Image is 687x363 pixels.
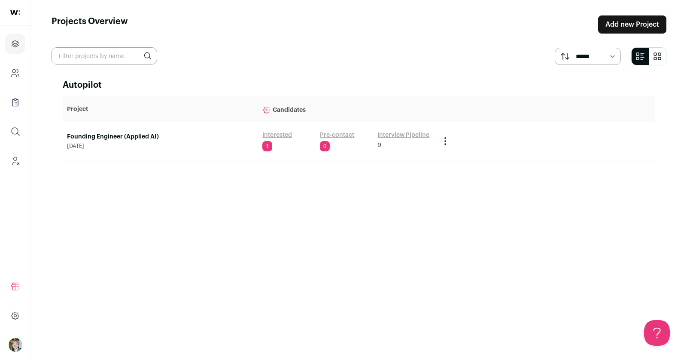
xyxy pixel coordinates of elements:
[5,151,25,171] a: Leads (Backoffice)
[377,141,381,150] span: 9
[5,92,25,113] a: Company Lists
[10,10,20,15] img: wellfound-shorthand-0d5821cbd27db2630d0214b213865d53afaa358527fdda9d0ea32b1df1b89c2c.svg
[262,131,292,139] a: Interested
[644,320,670,346] iframe: Toggle Customer Support
[320,141,330,151] span: 0
[52,47,157,65] input: Filter projects by name
[52,15,128,34] h1: Projects Overview
[262,141,272,151] span: 1
[320,131,354,139] a: Pre-contact
[5,34,25,54] a: Projects
[377,131,429,139] a: Interview Pipeline
[9,338,22,352] img: 6494470-medium_jpg
[598,15,666,34] a: Add new Project
[63,79,655,91] h2: Autopilot
[262,101,432,118] p: Candidates
[440,136,450,146] button: Project Actions
[5,63,25,83] a: Company and ATS Settings
[67,132,254,141] a: Founding Engineer (Applied AI)
[9,338,22,352] button: Open dropdown
[67,105,254,114] p: Project
[67,143,254,150] span: [DATE]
